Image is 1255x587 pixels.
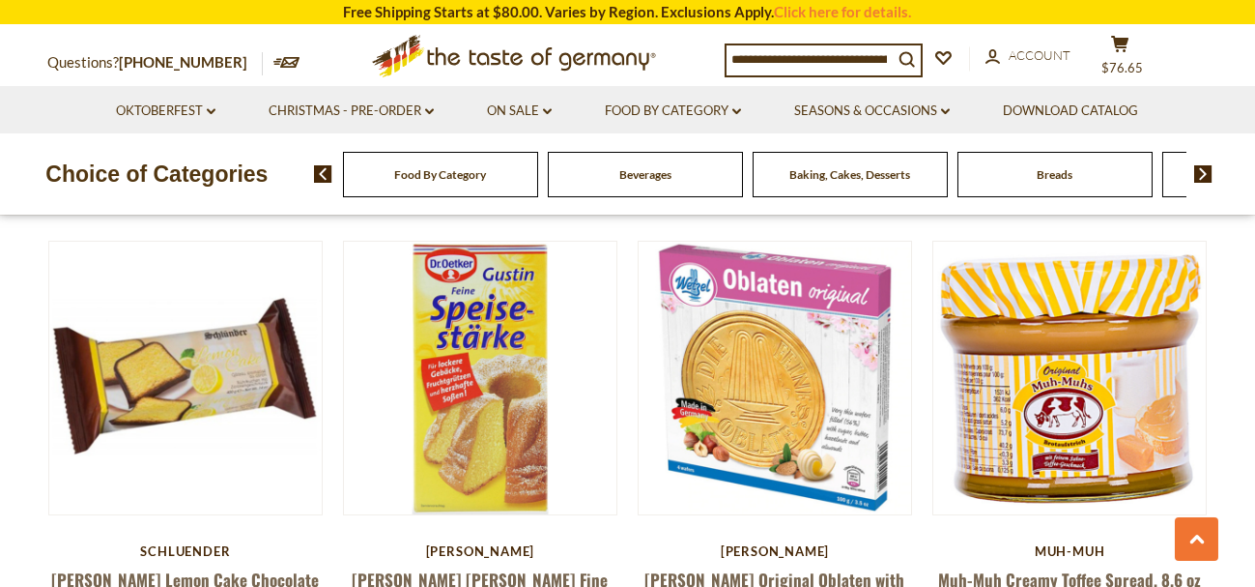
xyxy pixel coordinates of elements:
[343,543,618,559] div: [PERSON_NAME]
[48,543,324,559] div: Schluender
[619,167,671,182] a: Beverages
[1037,167,1072,182] a: Breads
[638,543,913,559] div: [PERSON_NAME]
[394,167,486,182] a: Food By Category
[116,101,215,122] a: Oktoberfest
[985,45,1071,67] a: Account
[487,101,552,122] a: On Sale
[775,3,912,20] a: Click here for details.
[314,165,332,183] img: previous arrow
[932,543,1208,559] div: Muh-Muh
[1092,35,1150,83] button: $76.65
[1003,101,1138,122] a: Download Catalog
[605,101,741,122] a: Food By Category
[49,242,323,515] img: Schluender Lemon Cake Chocolate Covered, 14 oz.
[120,53,248,71] a: [PHONE_NUMBER]
[269,101,434,122] a: Christmas - PRE-ORDER
[789,167,910,182] a: Baking, Cakes, Desserts
[639,242,912,515] img: Wetzel Original Oblaten with Sugar Hazelnut Almond Filling, 3.5 oz.
[1194,165,1212,183] img: next arrow
[1101,60,1143,75] span: $76.65
[933,242,1207,515] img: Muh-Muh Creamy Toffee Spread, 8.6 oz
[48,50,263,75] p: Questions?
[344,242,617,515] img: Dr. Oetker Gustin Fine Cornstarch "Speisestaerke", 14.1 oz.
[1010,47,1071,63] span: Account
[794,101,950,122] a: Seasons & Occasions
